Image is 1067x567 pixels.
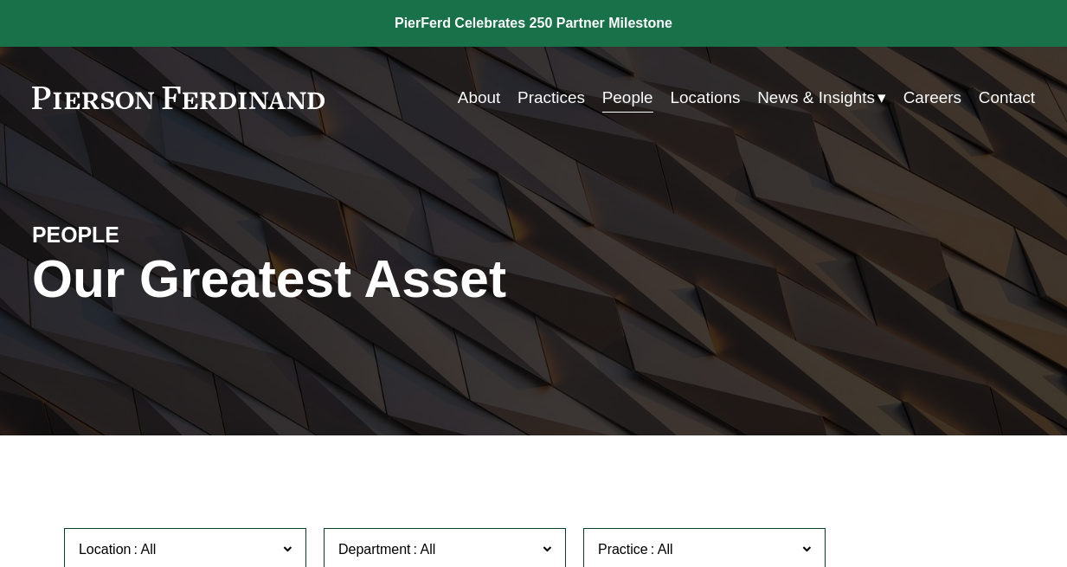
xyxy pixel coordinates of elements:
span: Practice [598,542,648,557]
a: Locations [670,81,740,114]
a: People [602,81,653,114]
a: Contact [979,81,1035,114]
span: News & Insights [757,83,875,113]
a: About [458,81,501,114]
a: Practices [517,81,585,114]
span: Location [79,542,132,557]
a: folder dropdown [757,81,886,114]
h4: PEOPLE [32,222,283,249]
h1: Our Greatest Asset [32,249,701,309]
a: Careers [903,81,961,114]
span: Department [338,542,411,557]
